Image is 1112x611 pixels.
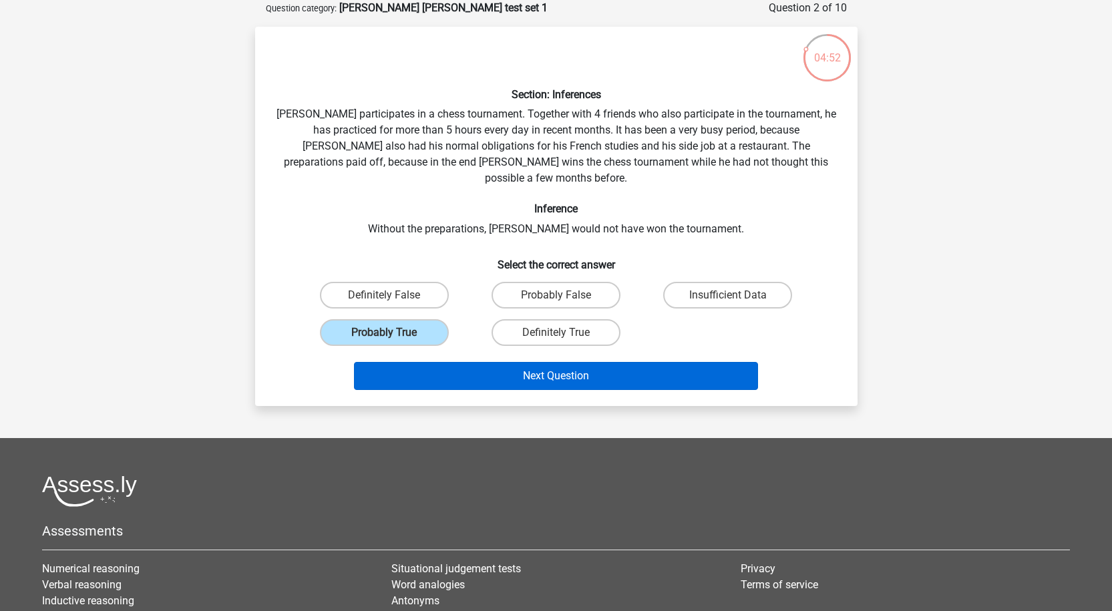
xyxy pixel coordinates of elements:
[42,562,140,575] a: Numerical reasoning
[320,282,449,309] label: Definitely False
[42,523,1070,539] h5: Assessments
[391,594,439,607] a: Antonyms
[276,248,836,271] h6: Select the correct answer
[276,88,836,101] h6: Section: Inferences
[391,578,465,591] a: Word analogies
[354,362,758,390] button: Next Question
[741,578,818,591] a: Terms of service
[802,33,852,66] div: 04:52
[741,562,775,575] a: Privacy
[320,319,449,346] label: Probably True
[42,475,137,507] img: Assessly logo
[391,562,521,575] a: Situational judgement tests
[339,1,548,14] strong: [PERSON_NAME] [PERSON_NAME] test set 1
[42,594,134,607] a: Inductive reasoning
[260,37,852,395] div: [PERSON_NAME] participates in a chess tournament. Together with 4 friends who also participate in...
[663,282,792,309] label: Insufficient Data
[492,319,620,346] label: Definitely True
[492,282,620,309] label: Probably False
[266,3,337,13] small: Question category:
[276,202,836,215] h6: Inference
[42,578,122,591] a: Verbal reasoning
